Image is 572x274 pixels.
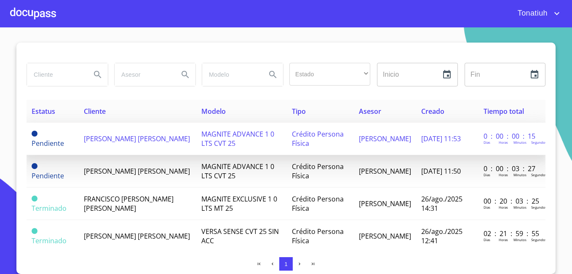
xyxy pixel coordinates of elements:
span: [PERSON_NAME] [PERSON_NAME] [84,167,190,176]
span: Terminado [32,228,37,234]
p: 02 : 21 : 59 : 55 [484,229,540,238]
span: Terminado [32,196,37,201]
button: Search [175,64,195,85]
button: Search [88,64,108,85]
span: Crédito Persona Física [292,227,344,245]
span: Pendiente [32,139,64,148]
button: account of current user [511,7,562,20]
span: [PERSON_NAME] [359,199,411,208]
span: Pendiente [32,171,64,180]
p: Horas [499,172,508,177]
div: ​ [289,63,370,86]
span: 1 [284,261,287,267]
p: Dias [484,140,490,145]
span: 26/ago./2025 12:41 [421,227,462,245]
span: [PERSON_NAME] [PERSON_NAME] [84,134,190,143]
p: 0 : 00 : 00 : 15 [484,132,540,141]
p: Minutos [513,172,527,177]
span: MAGNITE ADVANCE 1 0 LTS CVT 25 [201,129,274,148]
span: Tonatiuh [511,7,552,20]
span: Tiempo total [484,107,524,116]
p: Segundos [531,237,547,242]
span: Pendiente [32,163,37,169]
button: Search [263,64,283,85]
span: Crédito Persona Física [292,162,344,180]
span: [PERSON_NAME] [359,134,411,143]
span: Creado [421,107,444,116]
p: Horas [499,205,508,210]
span: Pendiente [32,131,37,137]
p: Horas [499,237,508,242]
span: Crédito Persona Física [292,194,344,213]
p: Minutos [513,237,527,242]
p: 00 : 20 : 03 : 25 [484,196,540,206]
span: VERSA SENSE CVT 25 SIN ACC [201,227,279,245]
span: FRANCISCO [PERSON_NAME] [PERSON_NAME] [84,194,174,213]
span: Terminado [32,204,67,213]
span: 26/ago./2025 14:31 [421,194,462,213]
span: [PERSON_NAME] [359,231,411,241]
span: Modelo [201,107,226,116]
span: [DATE] 11:50 [421,167,461,176]
p: Segundos [531,140,547,145]
p: Segundos [531,205,547,210]
p: Horas [499,140,508,145]
span: Cliente [84,107,106,116]
input: search [202,63,259,86]
p: Dias [484,172,490,177]
span: Tipo [292,107,306,116]
span: Crédito Persona Física [292,129,344,148]
p: Segundos [531,172,547,177]
span: [PERSON_NAME] [359,167,411,176]
span: Asesor [359,107,381,116]
span: Terminado [32,236,67,245]
p: Minutos [513,205,527,210]
p: Dias [484,205,490,210]
span: [DATE] 11:53 [421,134,461,143]
input: search [27,63,84,86]
button: 1 [279,257,293,271]
span: MAGNITE ADVANCE 1 0 LTS CVT 25 [201,162,274,180]
input: search [115,63,172,86]
span: MAGNITE EXCLUSIVE 1 0 LTS MT 25 [201,194,277,213]
span: [PERSON_NAME] [PERSON_NAME] [84,231,190,241]
p: Minutos [513,140,527,145]
p: Dias [484,237,490,242]
p: 0 : 00 : 03 : 27 [484,164,540,173]
span: Estatus [32,107,55,116]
